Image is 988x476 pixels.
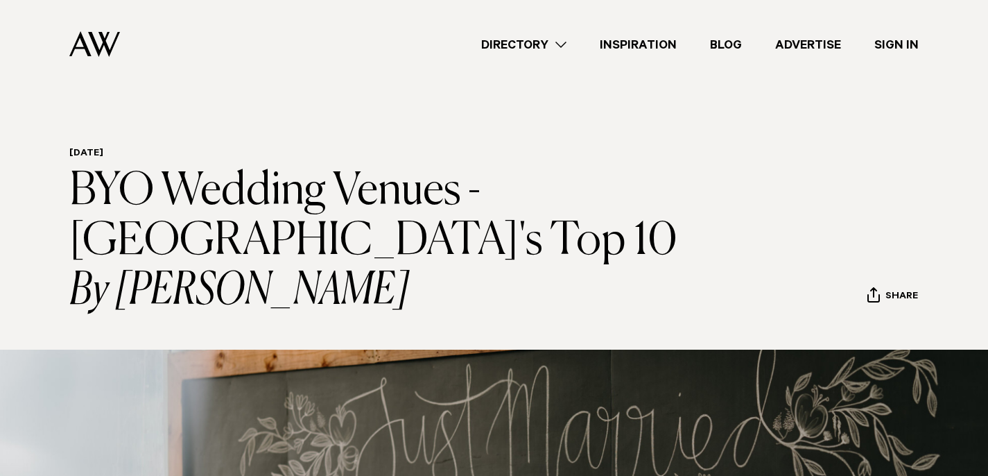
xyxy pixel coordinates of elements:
a: Directory [465,35,583,54]
span: Share [885,291,918,304]
a: Sign In [858,35,935,54]
img: Auckland Weddings Logo [69,31,120,57]
a: Inspiration [583,35,693,54]
h1: BYO Wedding Venues - [GEOGRAPHIC_DATA]'s Top 10 [69,167,711,316]
a: Advertise [759,35,858,54]
a: Blog [693,35,759,54]
i: By [PERSON_NAME] [69,266,711,316]
button: Share [867,287,919,307]
h6: [DATE] [69,148,711,161]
